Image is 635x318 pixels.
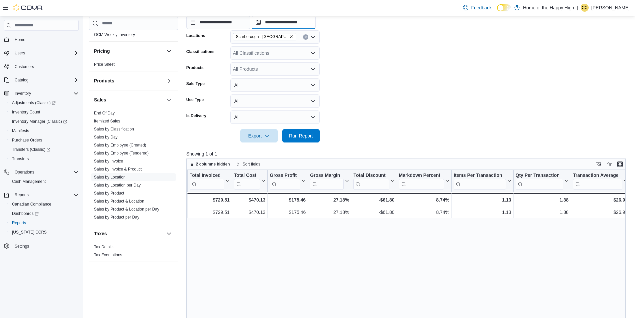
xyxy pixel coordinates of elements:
[186,16,250,29] input: Press the down key to open a popover containing a calendar.
[94,127,134,131] a: Sales by Classification
[353,208,394,216] div: -$61.80
[303,34,308,40] button: Clear input
[190,172,224,179] div: Total Invoiced
[94,175,126,180] a: Sales by Location
[399,196,449,204] div: 8.74%
[94,191,124,196] span: Sales by Product
[353,196,394,204] div: -$61.80
[12,220,26,226] span: Reports
[399,208,449,216] div: 8.74%
[399,172,444,189] div: Markdown Percent
[399,172,444,179] div: Markdown Percent
[234,172,260,179] div: Total Cost
[523,4,574,12] p: Home of the Happy High
[9,200,79,208] span: Canadian Compliance
[94,62,115,67] a: Price Sheet
[165,96,173,104] button: Sales
[9,136,45,144] a: Purchase Orders
[15,50,25,56] span: Users
[454,172,511,189] button: Items Per Transaction
[7,135,81,145] button: Purchase Orders
[289,132,313,139] span: Run Report
[94,77,164,84] button: Products
[12,89,34,97] button: Inventory
[186,49,215,54] label: Classifications
[7,154,81,164] button: Transfers
[190,208,230,216] div: $729.51
[234,172,265,189] button: Total Cost
[12,49,79,57] span: Users
[244,129,274,142] span: Export
[573,172,622,179] div: Transaction Average
[15,64,34,69] span: Customers
[270,172,300,189] div: Gross Profit
[12,76,31,84] button: Catalog
[12,191,79,199] span: Reports
[230,110,320,124] button: All
[94,230,164,237] button: Taxes
[595,160,603,168] button: Keyboard shortcuts
[1,62,81,71] button: Customers
[1,190,81,200] button: Reports
[454,172,506,189] div: Items Per Transaction
[94,199,144,204] a: Sales by Product & Location
[94,191,124,196] a: Sales by Product
[12,147,50,152] span: Transfers (Classic)
[4,32,79,268] nav: Complex example
[573,208,628,216] div: $26.90
[94,207,159,212] span: Sales by Product & Location per Day
[289,35,293,39] button: Remove Scarborough - Morningside Crossing - Fire & Flower from selection in this group
[186,81,205,86] label: Sale Type
[234,208,265,216] div: $470.13
[186,97,204,102] label: Use Type
[7,218,81,228] button: Reports
[94,215,139,220] a: Sales by Product per Day
[12,156,29,162] span: Transfers
[12,211,39,216] span: Dashboards
[9,108,79,116] span: Inventory Count
[12,119,67,124] span: Inventory Manager (Classic)
[497,4,511,11] input: Dark Mode
[515,196,568,204] div: 1.38
[270,208,306,216] div: $175.46
[9,178,48,186] a: Cash Management
[12,137,42,143] span: Purchase Orders
[165,77,173,85] button: Products
[7,177,81,186] button: Cash Management
[12,168,79,176] span: Operations
[573,196,628,204] div: $26.90
[94,215,139,220] span: Sales by Product per Day
[15,170,34,175] span: Operations
[94,159,123,164] a: Sales by Invoice
[1,35,81,44] button: Home
[240,129,278,142] button: Export
[15,192,29,198] span: Reports
[94,252,122,258] span: Tax Exemptions
[94,126,134,132] span: Sales by Classification
[12,242,32,250] a: Settings
[165,47,173,55] button: Pricing
[581,4,589,12] div: Curtis Campbell
[230,78,320,92] button: All
[94,143,146,147] a: Sales by Employee (Created)
[94,48,164,54] button: Pricing
[270,196,306,204] div: $175.46
[94,245,114,249] a: Tax Details
[515,172,563,179] div: Qty Per Transaction
[1,241,81,251] button: Settings
[94,111,115,115] a: End Of Day
[190,172,230,189] button: Total Invoiced
[591,4,630,12] p: [PERSON_NAME]
[94,32,135,37] span: OCM Weekly Inventory
[515,172,568,189] button: Qty Per Transaction
[94,167,142,172] span: Sales by Invoice & Product
[353,172,389,179] div: Total Discount
[497,11,497,12] span: Dark Mode
[9,228,49,236] a: [US_STATE] CCRS
[9,228,79,236] span: Washington CCRS
[233,33,296,40] span: Scarborough - Morningside Crossing - Fire & Flower
[573,172,622,189] div: Transaction Average
[582,4,587,12] span: CC
[353,172,394,189] button: Total Discount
